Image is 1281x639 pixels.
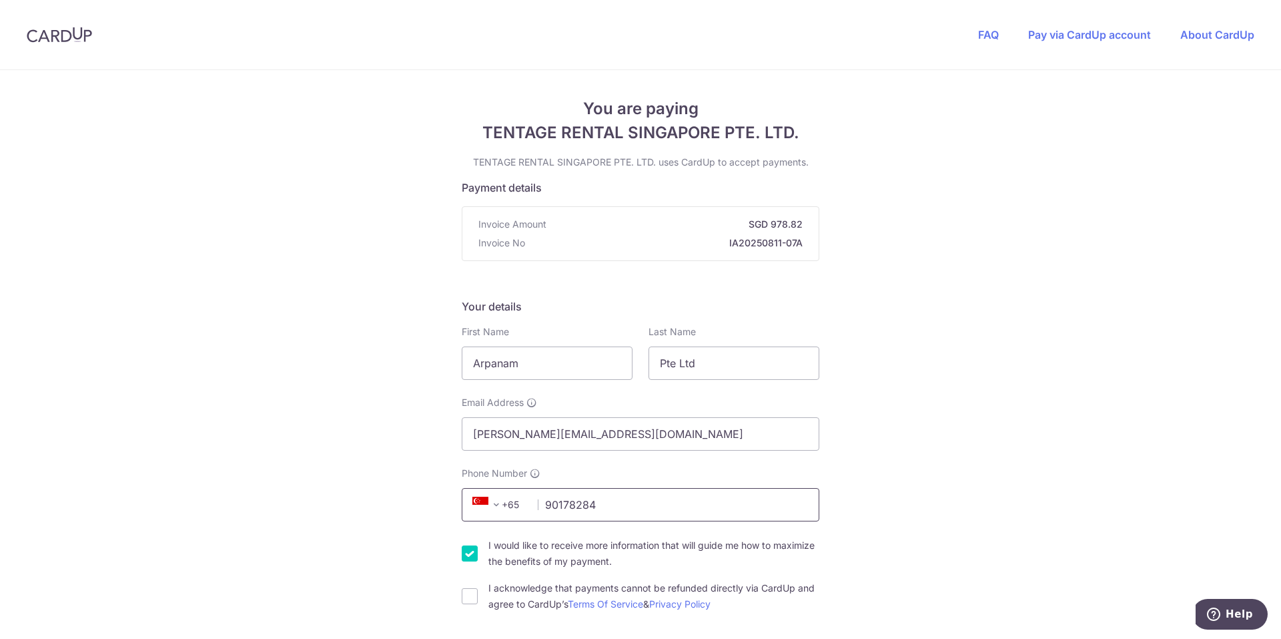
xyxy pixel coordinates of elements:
input: First name [462,347,632,380]
h5: Payment details [462,180,819,196]
input: Last name [649,347,819,380]
iframe: Opens a widget where you can find more information [1196,599,1268,632]
label: I would like to receive more information that will guide me how to maximize the benefits of my pa... [488,538,819,570]
span: Phone Number [462,467,527,480]
strong: IA20250811-07A [530,236,803,250]
span: TENTAGE RENTAL SINGAPORE PTE. LTD. [462,121,819,145]
span: Invoice No [478,236,525,250]
input: Email address [462,417,819,451]
p: TENTAGE RENTAL SINGAPORE PTE. LTD. uses CardUp to accept payments. [462,156,819,169]
a: Pay via CardUp account [1028,28,1151,41]
strong: SGD 978.82 [552,218,803,231]
label: I acknowledge that payments cannot be refunded directly via CardUp and agree to CardUp’s & [488,580,819,612]
span: Invoice Amount [478,218,546,231]
a: Privacy Policy [649,598,711,610]
a: FAQ [978,28,999,41]
a: Terms Of Service [568,598,643,610]
span: Email Address [462,396,524,409]
h5: Your details [462,298,819,314]
span: +65 [472,497,504,513]
label: Last Name [649,325,696,339]
span: You are paying [462,97,819,121]
a: About CardUp [1180,28,1254,41]
span: +65 [468,497,528,513]
label: First Name [462,325,509,339]
img: CardUp [27,27,92,43]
